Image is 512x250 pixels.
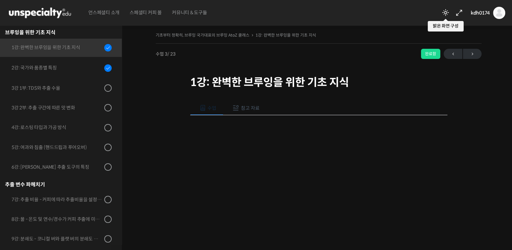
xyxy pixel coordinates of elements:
span: ← [444,49,462,59]
div: 5강: 여과와 침출 (핸드드립과 푸어오버) [12,144,102,151]
a: 설정 [87,194,130,211]
div: 2강: 국가와 품종별 특징 [12,64,102,71]
span: / 23 [168,51,176,57]
div: 6강: [PERSON_NAME] 추출 도구의 특징 [12,163,102,171]
div: 완료함 [421,49,440,59]
span: 대화 [62,204,70,210]
span: 설정 [105,204,113,209]
a: 기초부터 정확히, 브루잉 국가대표의 브루잉 AtoZ 클래스 [156,33,249,38]
span: 수업 [207,105,216,111]
span: kdh0174 [471,10,490,16]
div: 9강: 분쇄도 - 코니컬 버와 플랫 버의 분쇄도 차이는 왜 추출 결과물에 영향을 미치는가 [12,235,102,243]
a: 홈 [2,194,45,211]
a: 대화 [45,194,87,211]
div: 8강: 물 - 온도 및 연수/경수가 커피 추출에 미치는 영향 [12,215,102,223]
span: 홈 [21,204,25,209]
span: → [463,49,482,59]
div: 브루잉을 위한 기초 지식 [5,28,112,37]
a: 다음→ [463,49,482,59]
div: 추출 변수 파헤치기 [5,180,112,189]
div: 4강: 로스팅 타입과 가공 방식 [12,124,102,131]
h1: 1강: 완벽한 브루잉을 위한 기초 지식 [190,76,447,89]
span: 참고 자료 [241,105,260,111]
a: 1강: 완벽한 브루잉을 위한 기초 지식 [255,33,316,38]
div: 3강 2부: 추출 구간에 따른 맛 변화 [12,104,102,111]
span: 수업 3 [156,52,176,56]
div: 7강: 추출 비율 - 커피에 따라 추출비율을 설정하는 방법 [12,196,102,203]
div: 3강 1부: TDS와 추출 수율 [12,84,102,92]
div: 1강: 완벽한 브루잉을 위한 기초 지식 [12,44,102,51]
a: ←이전 [444,49,462,59]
